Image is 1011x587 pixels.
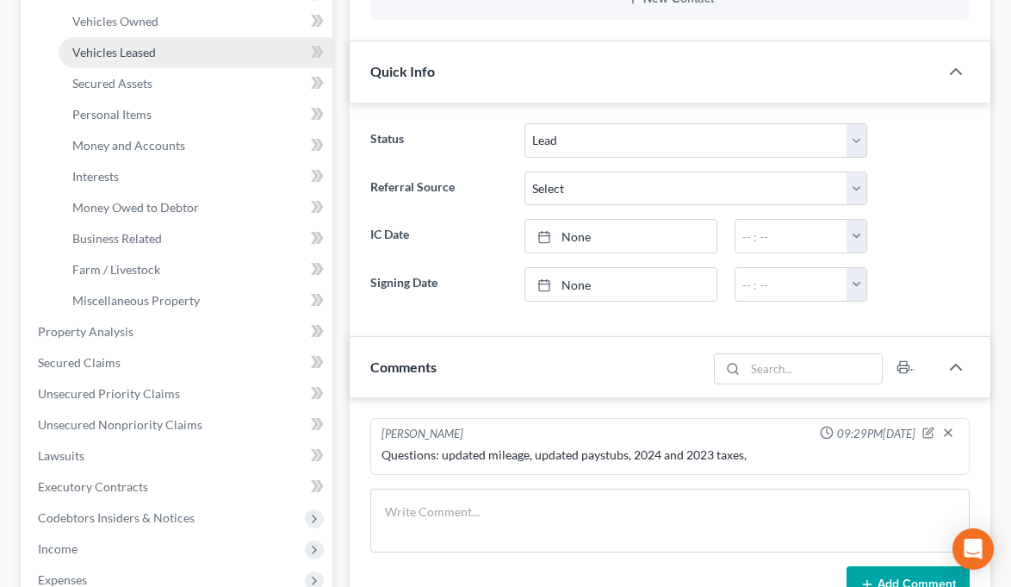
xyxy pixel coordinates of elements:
[24,440,332,471] a: Lawsuits
[38,386,180,401] span: Unsecured Priority Claims
[362,123,516,158] label: Status
[59,6,332,37] a: Vehicles Owned
[38,541,78,556] span: Income
[72,169,119,184] span: Interests
[381,426,463,443] div: [PERSON_NAME]
[59,254,332,285] a: Farm / Livestock
[38,324,133,339] span: Property Analysis
[72,200,199,215] span: Money Owed to Debtor
[24,316,332,347] a: Property Analysis
[72,231,162,246] span: Business Related
[72,262,160,277] span: Farm / Livestock
[72,138,185,153] span: Money and Accounts
[746,354,883,384] input: Search...
[59,161,332,192] a: Interests
[59,68,332,99] a: Secured Assets
[59,99,332,130] a: Personal Items
[525,220,716,253] a: None
[38,510,195,525] span: Codebtors Insiders & Notices
[38,572,87,587] span: Expenses
[362,219,516,253] label: IC Date
[59,285,332,316] a: Miscellaneous Property
[362,267,516,302] label: Signing Date
[362,172,516,206] label: Referral Source
[72,45,156,59] span: Vehicles Leased
[370,63,435,79] span: Quick Info
[24,378,332,409] a: Unsecured Priority Claims
[952,528,994,570] div: Open Intercom Messenger
[72,76,152,91] span: Secured Assets
[72,293,200,308] span: Miscellaneous Property
[370,359,437,375] span: Comments
[38,479,148,494] span: Executory Contracts
[59,37,332,68] a: Vehicles Leased
[24,471,332,503] a: Executory Contracts
[38,355,121,370] span: Secured Claims
[837,426,915,442] span: 09:29PM[DATE]
[381,446,958,464] div: Questions: updated mileage, updated paystubs, 2024 and 2023 taxes,
[24,409,332,440] a: Unsecured Nonpriority Claims
[525,268,716,301] a: None
[38,448,84,463] span: Lawsuits
[735,268,847,301] input: -- : --
[59,223,332,254] a: Business Related
[38,417,202,432] span: Unsecured Nonpriority Claims
[72,107,152,122] span: Personal Items
[24,347,332,378] a: Secured Claims
[59,130,332,161] a: Money and Accounts
[72,14,158,28] span: Vehicles Owned
[59,192,332,223] a: Money Owed to Debtor
[735,220,847,253] input: -- : --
